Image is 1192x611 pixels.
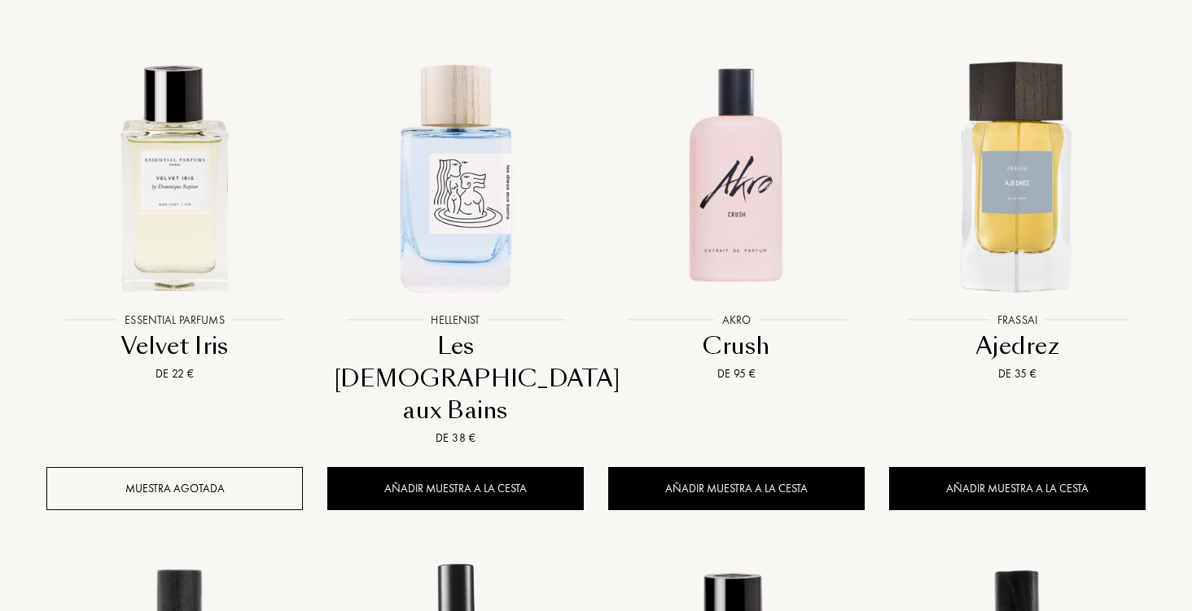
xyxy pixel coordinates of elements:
[608,32,865,403] a: Crush AkroAkroCrushDe 95 €
[889,467,1146,510] div: Añadir muestra a la cesta
[46,32,303,403] a: Velvet Iris Essential ParfumsEssential ParfumsVelvet IrisDe 22 €
[53,365,296,382] div: De 22 €
[615,365,858,382] div: De 95 €
[327,467,584,510] div: Añadir muestra a la cesta
[334,330,577,426] div: Les [DEMOGRAPHIC_DATA] aux Bains
[896,365,1139,382] div: De 35 €
[891,50,1144,303] img: Ajedrez Frassai
[889,32,1146,403] a: Ajedrez FrassaiFrassaiAjedrezDe 35 €
[48,50,301,303] img: Velvet Iris Essential Parfums
[608,467,865,510] div: Añadir muestra a la cesta
[334,430,577,447] div: De 38 €
[327,32,584,467] a: Les Dieux aux Bains HellenistHellenistLes [DEMOGRAPHIC_DATA] aux BainsDe 38 €
[610,50,863,303] img: Crush Akro
[329,50,582,303] img: Les Dieux aux Bains Hellenist
[46,467,303,510] div: Muestra agotada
